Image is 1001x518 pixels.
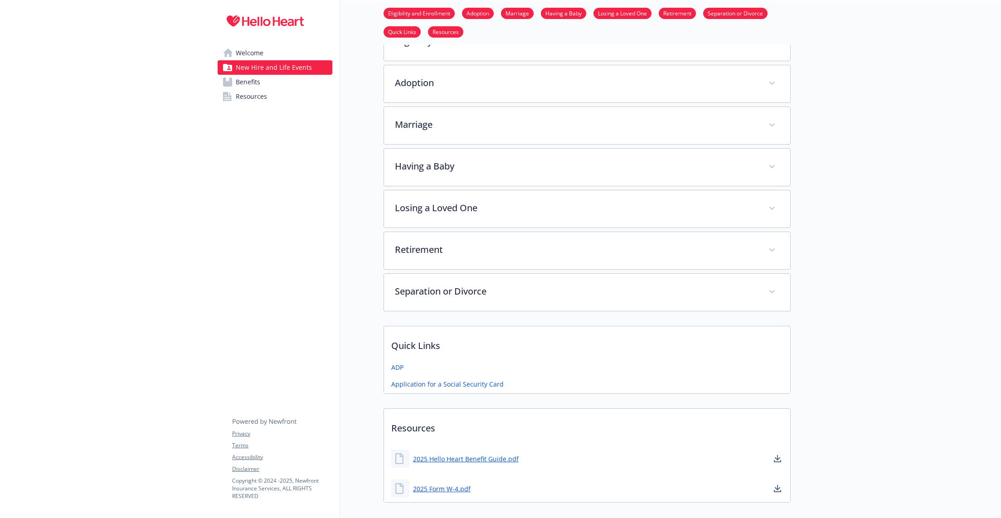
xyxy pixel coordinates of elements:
[593,9,651,17] a: Losing a Loved One
[384,326,790,360] p: Quick Links
[236,89,267,104] span: Resources
[384,65,790,102] div: Adoption
[218,60,332,75] a: New Hire and Life Events
[501,9,534,17] a: Marriage
[232,477,332,500] p: Copyright © 2024 - 2025 , Newfront Insurance Services, ALL RIGHTS RESERVED
[384,107,790,144] div: Marriage
[395,201,758,215] p: Losing a Loved One
[232,430,332,438] a: Privacy
[413,484,471,494] a: 2025 Form W-4.pdf
[232,441,332,450] a: Terms
[236,60,312,75] span: New Hire and Life Events
[428,27,463,36] a: Resources
[659,9,696,17] a: Retirement
[384,9,455,17] a: Eligibility and Enrollment
[218,75,332,89] a: Benefits
[384,149,790,186] div: Having a Baby
[236,46,263,60] span: Welcome
[232,453,332,461] a: Accessibility
[218,46,332,60] a: Welcome
[541,9,586,17] a: Having a Baby
[232,465,332,473] a: Disclaimer
[772,483,783,494] a: download document
[395,76,758,90] p: Adoption
[395,118,758,131] p: Marriage
[384,409,790,442] p: Resources
[395,160,758,173] p: Having a Baby
[395,243,758,257] p: Retirement
[772,453,783,464] a: download document
[391,379,504,389] a: Application for a Social Security Card
[384,27,421,36] a: Quick Links
[384,232,790,269] div: Retirement
[413,454,519,464] a: 2025 Hello Heart Benefit Guide.pdf
[384,274,790,311] div: Separation or Divorce
[462,9,494,17] a: Adoption
[236,75,260,89] span: Benefits
[703,9,768,17] a: Separation or Divorce
[391,363,403,372] a: ADP
[395,285,758,298] p: Separation or Divorce
[218,89,332,104] a: Resources
[384,190,790,228] div: Losing a Loved One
